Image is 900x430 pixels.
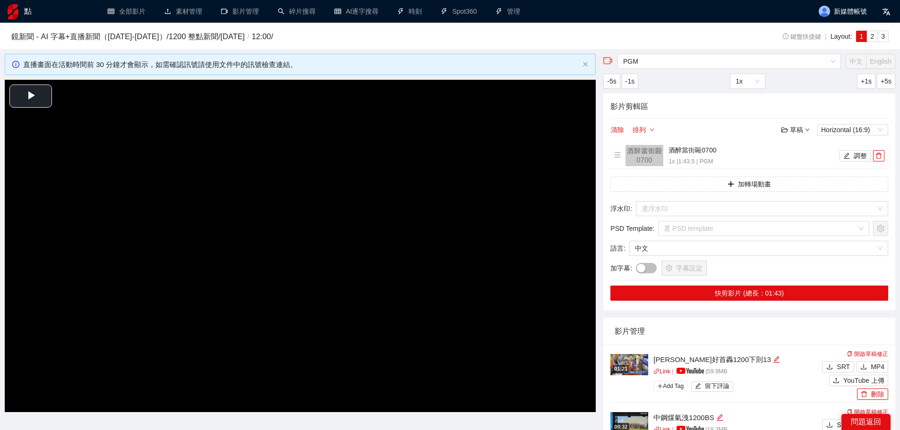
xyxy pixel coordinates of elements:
[610,101,888,112] h4: 影片剪輯區
[773,356,780,363] span: edit
[861,76,872,86] span: +1s
[860,33,864,40] span: 1
[23,59,579,70] div: 直播畫面在活動時間前 30 分鐘才會顯示，如需確認訊號請使用文件中的訊號檢查連結。
[650,127,654,133] span: down
[610,223,654,234] span: PSD Template :
[837,362,850,372] span: SRT
[11,31,733,43] h3: 鏡新聞 - AI 字幕+直播新聞（[DATE]-[DATE]） / 1200 整點新聞 / [DATE] 12:00 /
[877,74,895,89] button: +5s
[610,203,632,214] span: 浮水印 :
[677,368,704,374] img: yt_logo_rgb_light.a676ea31.png
[653,381,687,391] span: Add Tag
[849,58,863,65] span: 中文
[635,241,883,255] span: 中文
[871,362,884,372] span: MP4
[773,354,780,365] div: 編輯
[826,363,833,371] span: download
[833,377,840,385] span: upload
[334,8,378,15] a: 桌子AI逐字搜尋
[847,409,888,415] a: 開啟草稿修正
[870,58,891,65] span: English
[610,177,888,192] button: plus加轉場動畫
[610,286,888,301] button: 快剪影片 (總長：01:43)
[783,34,789,40] span: info-circle
[857,388,888,400] button: delete刪除
[603,74,620,89] button: -5s
[821,125,884,135] span: Horizontal (16:9)
[847,351,853,357] span: copy
[829,375,888,386] button: uploadYouTube 上傳
[9,84,52,108] button: Play Video
[716,412,723,423] div: 編輯
[583,61,588,67] span: close
[607,76,616,86] span: -5s
[610,124,625,135] button: 清除
[278,8,316,15] a: 搜尋碎片搜尋
[626,145,663,166] img: 160x90.png
[873,150,884,161] button: delete
[870,33,874,40] span: 2
[583,61,588,67] button: close
[653,368,660,374] span: link
[221,8,259,15] a: 攝影機影片管理
[826,422,833,429] span: download
[164,8,202,15] a: 上傳素材管理
[496,8,520,15] a: 霹靂管理
[834,8,867,16] font: 新媒體帳號
[669,157,837,167] p: 1x | 1:43.5 | PGM
[614,152,621,158] span: menu
[860,363,867,371] span: download
[669,145,837,155] h4: 酒醉當街毆0700
[736,74,760,88] span: 1x
[653,412,820,423] div: 中鋼煤氣洩1200BS
[8,4,18,19] img: 標識
[108,8,146,15] a: table全部影片
[716,414,723,421] span: edit
[441,8,477,15] a: 霹靂Spot360
[653,368,670,375] a: linkLink
[847,409,853,415] span: copy
[857,74,875,89] button: +1s
[825,33,827,40] span: |
[837,420,850,430] span: SRT
[840,150,871,161] button: edit調整
[873,221,888,236] button: setting
[653,367,820,377] p: | | 59.9 MB
[691,381,733,392] button: edit留下評論
[874,152,884,159] span: delete
[857,361,888,372] button: downloadMP4
[245,32,252,41] span: /
[695,383,701,390] span: edit
[783,34,821,40] span: 鍵盤快捷鍵
[603,56,613,66] span: video-camera
[881,33,885,40] span: 3
[5,80,596,412] div: Video Player
[781,126,788,133] span: folder-open
[881,76,891,86] span: +5s
[12,61,19,68] span: info-circle
[24,7,32,15] font: 點
[610,243,626,253] span: 語言 :
[622,74,638,89] button: -1s
[843,152,850,160] span: edit
[632,124,655,135] button: 排列down
[610,354,648,375] img: 8dd93cae-7e45-4753-93ec-cbd1ff82297e.jpg
[847,351,888,357] a: 開啟草稿修正
[822,361,854,372] button: downloadSRT
[610,263,632,273] span: 加字幕 :
[805,127,810,132] span: down
[623,54,835,68] span: PGM
[626,76,634,86] span: -1s
[728,181,734,188] span: plus
[661,261,707,276] button: setting字幕設定
[657,383,663,389] span: plus
[819,6,830,17] img: 頭像
[781,125,810,135] div: 草稿
[613,365,629,373] div: 01:21
[397,8,422,15] a: 霹靂時刻
[861,391,867,398] span: delete
[851,417,881,426] font: 問題返回
[843,375,884,386] span: YouTube 上傳
[615,318,884,345] div: 影片管理
[653,354,820,365] div: [PERSON_NAME]好首轟1200下則13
